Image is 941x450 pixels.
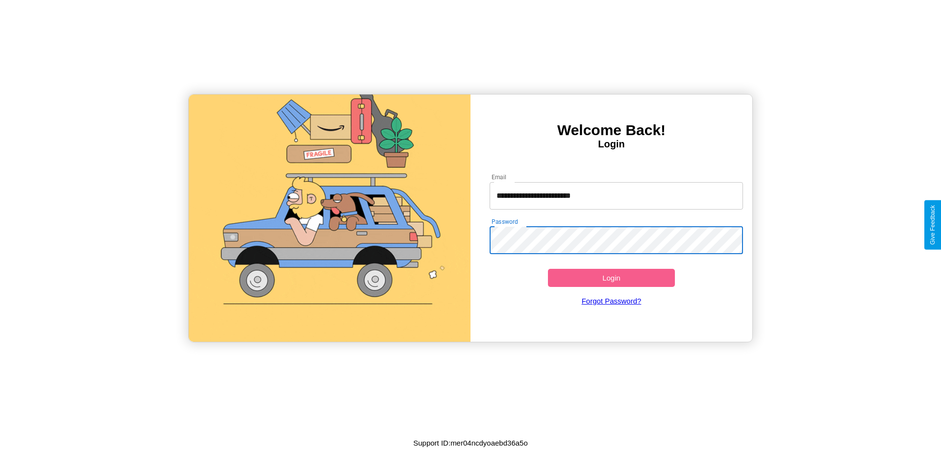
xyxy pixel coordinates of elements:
[492,173,507,181] label: Email
[470,122,752,139] h3: Welcome Back!
[189,95,470,342] img: gif
[470,139,752,150] h4: Login
[929,205,936,245] div: Give Feedback
[548,269,675,287] button: Login
[492,217,518,226] label: Password
[485,287,739,315] a: Forgot Password?
[413,436,528,450] p: Support ID: mer04ncdyoaebd36a5o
